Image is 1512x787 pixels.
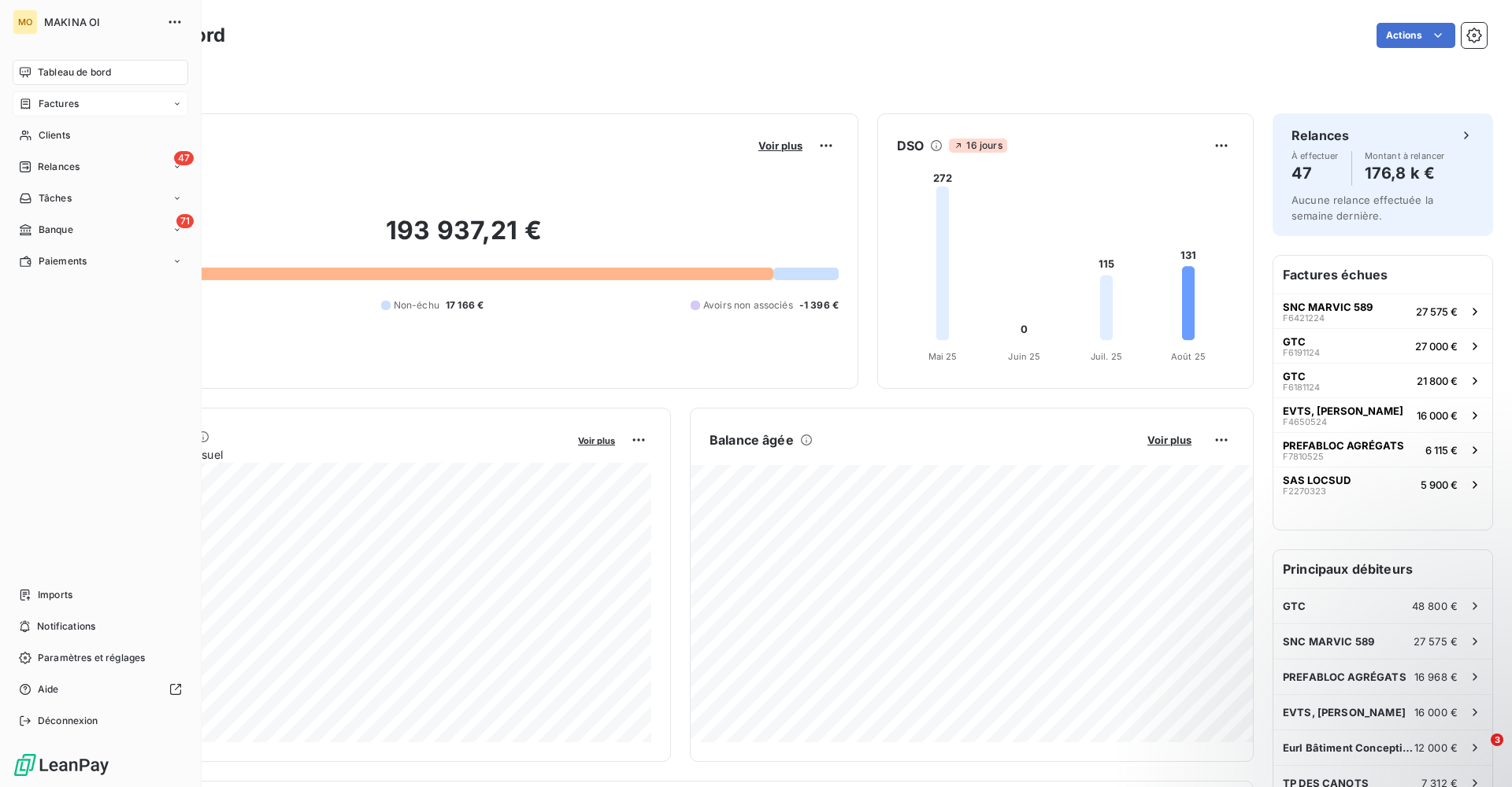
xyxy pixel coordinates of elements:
a: Paramètres et réglages [13,645,188,671]
button: GTCF619112427 000 € [1273,328,1492,363]
span: Banque [39,223,73,237]
span: 27 575 € [1416,305,1458,318]
button: SAS LOCSUDF22703235 900 € [1273,467,1492,501]
span: MAKINA OI [44,16,157,28]
iframe: Intercom live chat [1458,733,1496,771]
span: Eurl Bâtiment Conception Coordination [1283,741,1414,754]
span: F6421224 [1283,313,1325,323]
h6: Factures échues [1273,256,1492,294]
a: Paiements [13,249,188,274]
a: 71Banque [13,217,188,242]
span: PREFABLOC AGRÉGATS [1283,439,1404,452]
tspan: Août 25 [1171,351,1206,362]
span: 71 [176,214,194,228]
img: Logo LeanPay [13,752,110,778]
span: Tâches [39,191,72,205]
span: Tableau de bord [38,65,111,79]
span: GTC [1283,600,1306,612]
button: Voir plus [1143,433,1196,447]
span: Factures [39,97,79,111]
button: Actions [1377,23,1455,48]
tspan: Juin 25 [1008,351,1040,362]
tspan: Mai 25 [928,351,958,362]
button: PREFABLOC AGRÉGATSF78105256 115 € [1273,432,1492,467]
span: 16 000 € [1417,409,1458,422]
button: SNC MARVIC 589F642122427 575 € [1273,294,1492,328]
span: Paiements [39,254,87,268]
span: SAS LOCSUD [1283,474,1351,486]
span: 3 [1491,733,1503,746]
button: GTCF618112421 800 € [1273,363,1492,397]
button: EVTS, [PERSON_NAME]F465052416 000 € [1273,397,1492,432]
span: Déconnexion [38,714,98,728]
span: 48 800 € [1412,600,1458,612]
span: EVTS, [PERSON_NAME] [1283,405,1403,417]
div: MO [13,9,38,35]
h6: Balance âgée [710,430,794,449]
span: Voir plus [758,139,802,152]
a: Tâches [13,186,188,211]
span: F6181124 [1283,382,1320,392]
h6: Relances [1291,126,1349,145]
span: Imports [38,588,72,602]
span: -1 396 € [799,298,839,312]
span: Avoirs non associés [703,298,793,312]
a: Imports [13,582,188,608]
h6: DSO [897,136,924,155]
span: Voir plus [1147,434,1191,446]
span: Clients [39,128,70,142]
span: F7810525 [1283,452,1324,461]
span: GTC [1283,370,1306,382]
a: Clients [13,123,188,148]
span: 27 000 € [1415,340,1458,353]
a: Factures [13,91,188,116]
span: Non-échu [394,298,439,312]
span: 12 000 € [1414,741,1458,754]
span: 5 900 € [1421,478,1458,491]
h6: Principaux débiteurs [1273,550,1492,588]
h4: 47 [1291,161,1339,186]
span: F2270323 [1283,486,1326,496]
span: Paramètres et réglages [38,651,145,665]
span: 21 800 € [1417,375,1458,387]
span: 17 166 € [446,298,484,312]
span: Notifications [37,619,95,634]
span: F4650524 [1283,417,1327,427]
tspan: Juil. 25 [1091,351,1122,362]
span: Relances [38,160,80,174]
span: 6 115 € [1425,444,1458,456]
h4: 176,8 k € [1365,161,1445,186]
span: SNC MARVIC 589 [1283,301,1373,313]
button: Voir plus [754,139,807,153]
a: Tableau de bord [13,60,188,85]
span: Aide [38,682,59,696]
span: Montant à relancer [1365,151,1445,161]
h2: 193 937,21 € [89,215,839,262]
span: Voir plus [578,435,615,446]
span: Aucune relance effectuée la semaine dernière. [1291,194,1433,222]
a: Aide [13,677,188,702]
span: F6191124 [1283,348,1320,357]
a: 47Relances [13,154,188,179]
iframe: Intercom notifications message [1197,634,1512,745]
span: Chiffre d'affaires mensuel [89,446,567,463]
span: 16 jours [949,139,1006,153]
span: GTC [1283,335,1306,348]
span: 47 [174,151,194,165]
button: Voir plus [573,433,620,447]
span: À effectuer [1291,151,1339,161]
